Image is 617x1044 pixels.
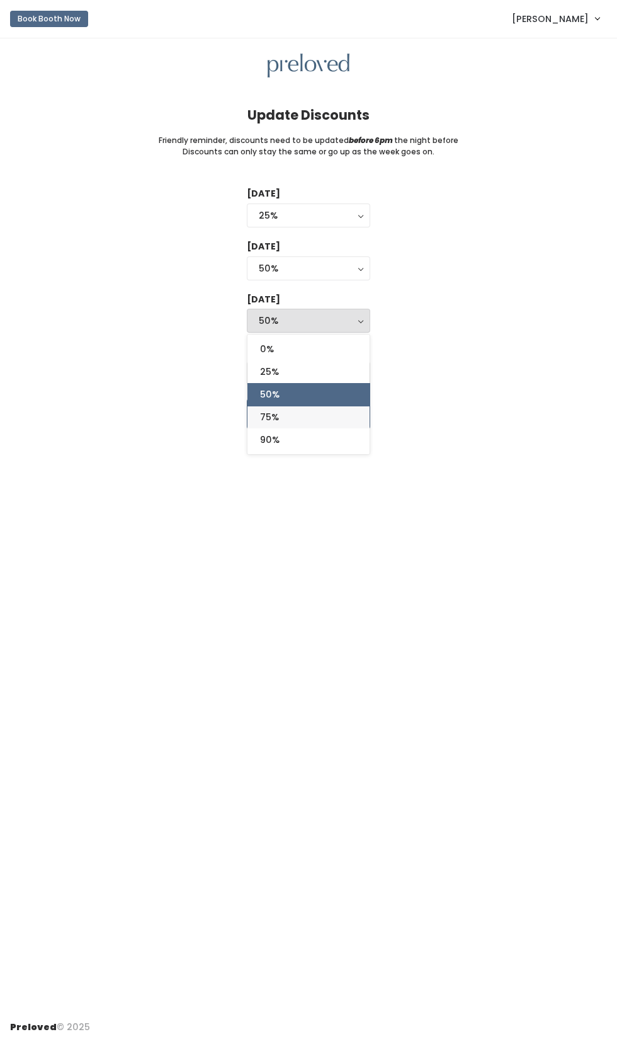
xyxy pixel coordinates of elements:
span: [PERSON_NAME] [512,12,589,26]
button: 50% [247,256,370,280]
button: 50% [247,309,370,333]
label: [DATE] [247,187,280,200]
span: 90% [260,433,280,447]
button: 25% [247,204,370,227]
h4: Update Discounts [247,108,370,122]
button: Book Booth Now [10,11,88,27]
a: [PERSON_NAME] [499,5,612,32]
small: Friendly reminder, discounts need to be updated the night before [159,135,458,146]
div: 50% [259,261,358,275]
div: 25% [259,209,358,222]
label: [DATE] [247,293,280,306]
span: 50% [260,387,280,401]
i: before 6pm [349,135,393,146]
a: Book Booth Now [10,5,88,33]
img: preloved logo [268,54,349,78]
label: [DATE] [247,240,280,253]
span: 0% [260,342,274,356]
span: 75% [260,410,279,424]
span: 25% [260,365,279,379]
div: © 2025 [10,1011,90,1034]
span: Preloved [10,1021,57,1033]
small: Discounts can only stay the same or go up as the week goes on. [183,146,434,158]
div: 50% [259,314,358,328]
